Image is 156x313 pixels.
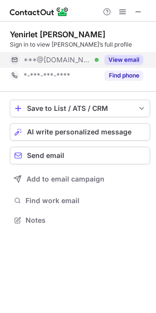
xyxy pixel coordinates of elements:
button: Add to email campaign [10,170,150,188]
img: ContactOut v5.3.10 [10,6,69,18]
span: AI write personalized message [27,128,131,136]
span: Find work email [26,196,146,205]
button: Reveal Button [104,71,143,80]
span: Add to email campaign [26,175,104,183]
button: Find work email [10,194,150,208]
button: AI write personalized message [10,123,150,141]
button: Notes [10,213,150,227]
div: Sign in to view [PERSON_NAME]’s full profile [10,40,150,49]
div: Yenirlet [PERSON_NAME] [10,29,105,39]
button: Reveal Button [104,55,143,65]
button: save-profile-one-click [10,100,150,117]
span: ***@[DOMAIN_NAME] [24,55,91,64]
div: Save to List / ATS / CRM [27,104,133,112]
span: Notes [26,216,146,225]
span: Send email [27,152,64,159]
button: Send email [10,147,150,164]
